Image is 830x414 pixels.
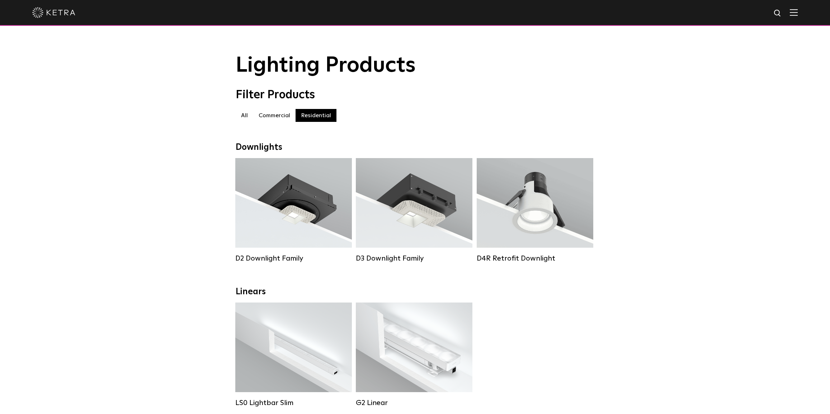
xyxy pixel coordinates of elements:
[235,303,352,407] a: LS0 Lightbar Slim Lumen Output:200 / 350Colors:White / BlackControl:X96 Controller
[356,303,472,407] a: G2 Linear Lumen Output:400 / 700 / 1000Colors:WhiteBeam Angles:Flood / [GEOGRAPHIC_DATA] / Narrow...
[235,254,352,263] div: D2 Downlight Family
[235,158,352,263] a: D2 Downlight Family Lumen Output:1200Colors:White / Black / Gloss Black / Silver / Bronze / Silve...
[236,287,594,297] div: Linears
[356,399,472,407] div: G2 Linear
[790,9,798,16] img: Hamburger%20Nav.svg
[296,109,336,122] label: Residential
[236,109,253,122] label: All
[356,158,472,263] a: D3 Downlight Family Lumen Output:700 / 900 / 1100Colors:White / Black / Silver / Bronze / Paintab...
[253,109,296,122] label: Commercial
[236,55,416,76] span: Lighting Products
[235,399,352,407] div: LS0 Lightbar Slim
[477,254,593,263] div: D4R Retrofit Downlight
[32,7,75,18] img: ketra-logo-2019-white
[773,9,782,18] img: search icon
[236,142,594,153] div: Downlights
[477,158,593,263] a: D4R Retrofit Downlight Lumen Output:800Colors:White / BlackBeam Angles:15° / 25° / 40° / 60°Watta...
[236,88,594,102] div: Filter Products
[356,254,472,263] div: D3 Downlight Family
